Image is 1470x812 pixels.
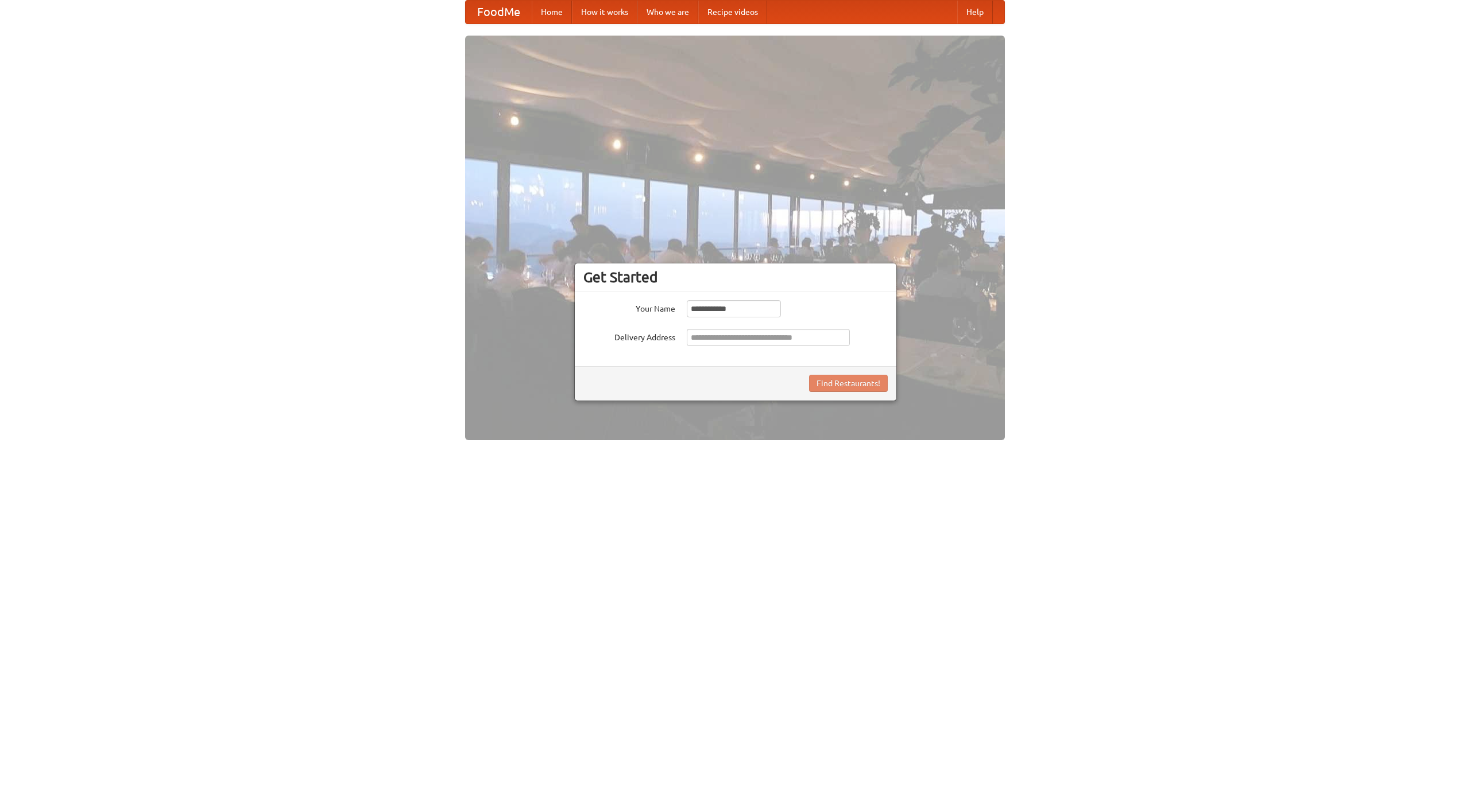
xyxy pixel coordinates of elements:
a: Help [957,1,993,24]
label: Your Name [583,300,675,314]
a: Home [532,1,572,24]
h3: Get Started [583,269,888,286]
a: How it works [572,1,637,24]
button: Find Restaurants! [809,375,888,392]
a: Who we are [637,1,698,24]
label: Delivery Address [583,329,675,343]
a: Recipe videos [698,1,767,24]
a: FoodMe [466,1,532,24]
